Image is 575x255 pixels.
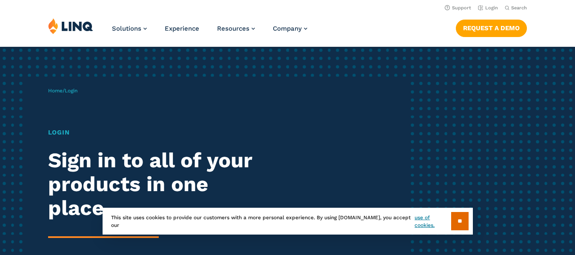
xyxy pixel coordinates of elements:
[511,5,527,11] span: Search
[48,88,77,94] span: /
[112,25,141,32] span: Solutions
[217,25,255,32] a: Resources
[456,20,527,37] a: Request a Demo
[112,25,147,32] a: Solutions
[217,25,249,32] span: Resources
[165,25,199,32] a: Experience
[112,18,307,46] nav: Primary Navigation
[415,214,451,229] a: use of cookies.
[456,18,527,37] nav: Button Navigation
[65,88,77,94] span: Login
[103,208,473,235] div: This site uses cookies to provide our customers with a more personal experience. By using [DOMAIN...
[48,88,63,94] a: Home
[273,25,302,32] span: Company
[445,5,471,11] a: Support
[478,5,498,11] a: Login
[48,149,270,220] h2: Sign in to all of your products in one place.
[273,25,307,32] a: Company
[48,128,270,138] h1: Login
[505,5,527,11] button: Open Search Bar
[48,18,93,34] img: LINQ | K‑12 Software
